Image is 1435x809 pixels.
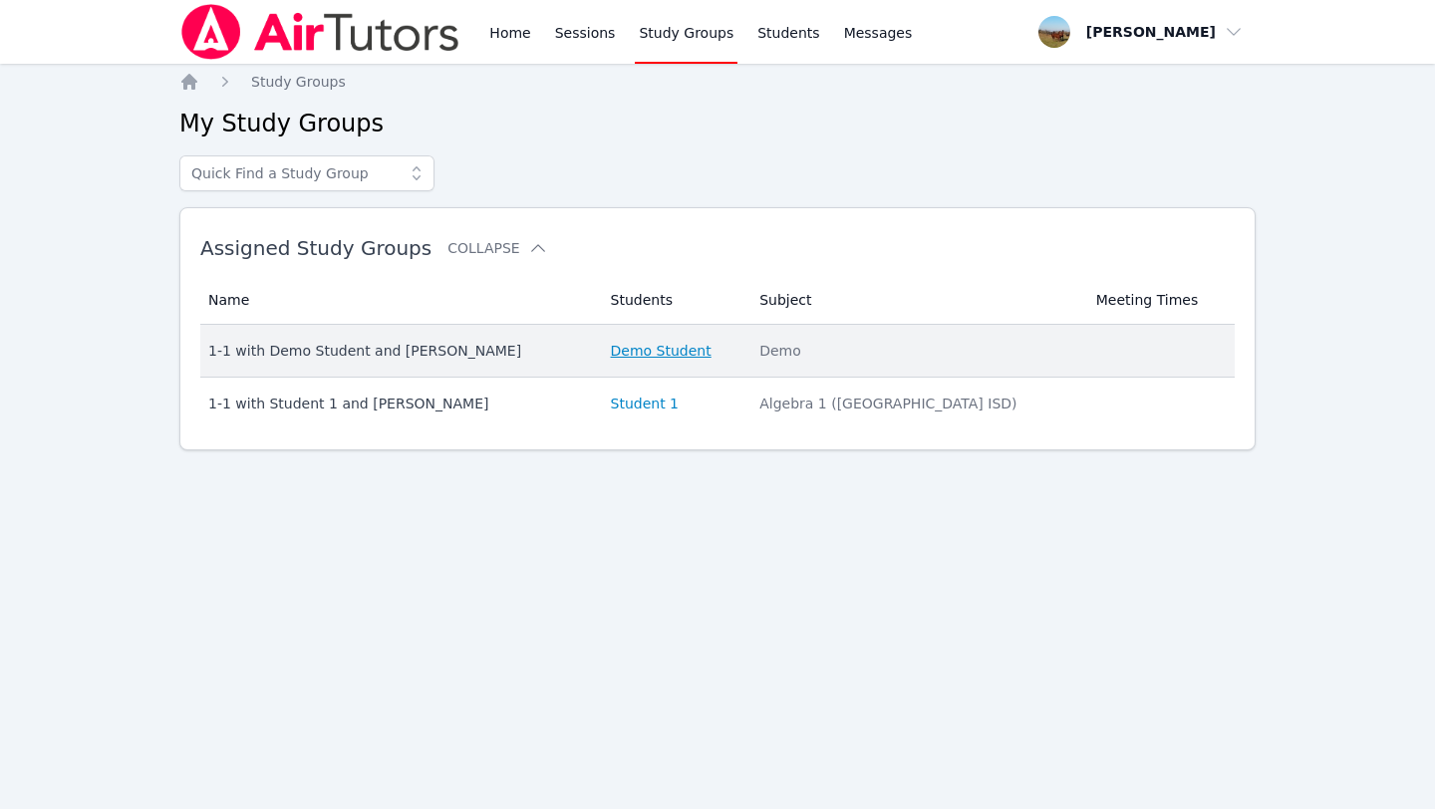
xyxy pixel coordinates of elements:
a: Student 1 [611,394,679,413]
tr: 1-1 with Student 1 and [PERSON_NAME]Student 1Algebra 1 ([GEOGRAPHIC_DATA] ISD) [200,378,1235,429]
tr: 1-1 with Demo Student and [PERSON_NAME]Demo StudentDemo [200,325,1235,378]
a: Demo Student [611,341,712,361]
div: 1-1 with Demo Student and [PERSON_NAME] [208,341,587,361]
th: Name [200,276,599,325]
th: Subject [747,276,1084,325]
div: 1-1 with Student 1 and [PERSON_NAME] [208,394,587,413]
h2: My Study Groups [179,108,1256,139]
th: Students [599,276,748,325]
span: Messages [844,23,913,43]
img: Air Tutors [179,4,461,60]
th: Meeting Times [1084,276,1235,325]
a: Study Groups [251,72,346,92]
input: Quick Find a Study Group [179,155,434,191]
button: Collapse [447,238,547,258]
span: Study Groups [251,74,346,90]
span: Assigned Study Groups [200,236,431,260]
div: Demo [759,341,1072,361]
div: Algebra 1 ([GEOGRAPHIC_DATA] ISD) [759,394,1072,413]
nav: Breadcrumb [179,72,1256,92]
